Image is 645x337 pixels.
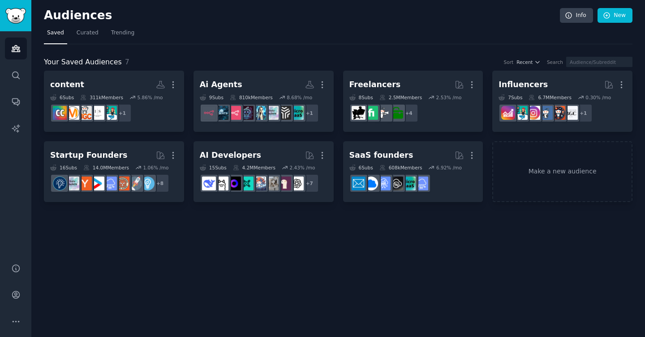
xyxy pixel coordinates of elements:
[143,164,168,171] div: 1.06 % /mo
[50,79,84,90] div: content
[349,79,401,90] div: Freelancers
[128,177,142,190] img: startups
[200,150,261,161] div: AI Developers
[574,104,593,122] div: + 1
[65,177,79,190] img: indiehackers
[564,106,578,120] img: BeautyGuruChatter
[193,141,334,202] a: AI Developers15Subs4.2MMembers2.43% /mo+7OpenAILocalLLaMAChatGPTCodingAI_AgentsLLMDevsLocalLLMoll...
[200,164,227,171] div: 15 Sub s
[83,164,129,171] div: 14.0M Members
[44,26,67,44] a: Saved
[379,164,422,171] div: 608k Members
[277,177,291,190] img: LocalLLaMA
[547,59,563,65] div: Search
[44,57,122,68] span: Your Saved Audiences
[53,177,67,190] img: Entrepreneurship
[343,141,483,202] a: SaaS founders6Subs608kMembers6.92% /moSaaSmicrosaasNoCodeSaaSSaaSSalesB2BSaaSSaaS_Email_Marketing
[364,177,378,190] img: B2BSaaS
[103,106,117,120] img: influencermarketing
[364,106,378,120] img: Fiverr
[44,8,560,23] h2: Audiences
[111,29,134,37] span: Trending
[436,164,462,171] div: 6.92 % /mo
[379,94,422,101] div: 2.5M Members
[377,177,391,190] img: SaaSSales
[389,177,403,190] img: NoCodeSaaS
[504,59,514,65] div: Sort
[492,71,632,132] a: Influencers7Subs6.7MMembers0.30% /mo+1BeautyGuruChattersocialmediaInstagramInstagramMarketinginfl...
[414,177,428,190] img: SaaS
[349,164,373,171] div: 6 Sub s
[436,94,462,101] div: 2.53 % /mo
[585,94,611,101] div: 0.30 % /mo
[516,59,541,65] button: Recent
[492,141,632,202] a: Make a new audience
[116,177,129,190] img: EntrepreneurRideAlong
[233,164,275,171] div: 4.2M Members
[202,106,216,120] img: n8n
[352,177,365,190] img: SaaS_Email_Marketing
[343,71,483,132] a: Freelancers8Subs2.5MMembers2.53% /mo+4forhirefreelance_forhireFiverrFreelancers
[377,106,391,120] img: freelance_forhire
[551,106,565,120] img: socialmedia
[499,94,522,101] div: 7 Sub s
[103,177,117,190] img: SaaS
[265,177,279,190] img: ChatGPTCoding
[200,94,224,101] div: 9 Sub s
[265,106,279,120] img: indiehackers
[78,106,92,120] img: UGCcreators
[349,94,373,101] div: 8 Sub s
[193,71,334,132] a: Ai Agents9Subs810kMembers8.68% /mo+1microsaasAIAgentsDirectoryindiehackersautomationBuild_AI_Agen...
[53,106,67,120] img: ContentCreators
[402,177,416,190] img: microsaas
[141,177,155,190] img: Entrepreneur
[598,8,632,23] a: New
[516,59,533,65] span: Recent
[287,94,312,101] div: 8.68 % /mo
[202,177,216,190] img: DeepSeek
[252,177,266,190] img: AI_Agents
[566,57,632,67] input: Audience/Subreddit
[352,106,365,120] img: Freelancers
[113,104,132,122] div: + 1
[215,177,228,190] img: ollama
[137,94,163,101] div: 5.86 % /mo
[50,164,77,171] div: 16 Sub s
[44,141,184,202] a: Startup Founders16Subs14.0MMembers1.06% /mo+8EntrepreneurstartupsEntrepreneurRideAlongSaaSstartup...
[539,106,553,120] img: Instagram
[215,106,228,120] img: aiagents
[501,106,515,120] img: InstagramGrowthTips
[90,106,104,120] img: InfluencerSnark
[77,29,99,37] span: Curated
[514,106,528,120] img: influencermarketing
[227,177,241,190] img: LocalLLM
[389,106,403,120] img: forhire
[560,8,593,23] a: Info
[227,106,241,120] img: n8n_ai_agents
[44,71,184,132] a: content6Subs311kMembers5.86% /mo+1influencermarketingInfluencerSnarkUGCcreatorscontent_marketingC...
[240,177,254,190] img: LLMDevs
[290,164,315,171] div: 2.43 % /mo
[200,79,242,90] div: Ai Agents
[499,79,548,90] div: Influencers
[277,106,291,120] img: AIAgentsDirectory
[349,150,413,161] div: SaaS founders
[290,177,304,190] img: OpenAI
[240,106,254,120] img: Build_AI_Agents
[65,106,79,120] img: content_marketing
[125,58,129,66] span: 7
[5,8,26,24] img: GummySearch logo
[230,94,273,101] div: 810k Members
[78,177,92,190] img: ycombinator
[73,26,102,44] a: Curated
[529,94,571,101] div: 6.7M Members
[526,106,540,120] img: InstagramMarketing
[400,104,418,122] div: + 4
[300,174,319,193] div: + 7
[50,150,127,161] div: Startup Founders
[290,106,304,120] img: microsaas
[50,94,74,101] div: 6 Sub s
[252,106,266,120] img: automation
[300,104,319,122] div: + 1
[150,174,169,193] div: + 8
